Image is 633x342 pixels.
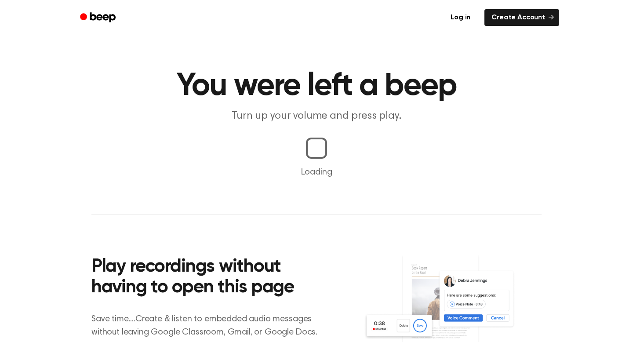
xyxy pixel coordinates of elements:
p: Save time....Create & listen to embedded audio messages without leaving Google Classroom, Gmail, ... [91,313,328,339]
a: Log in [442,7,479,28]
p: Turn up your volume and press play. [148,109,485,124]
h2: Play recordings without having to open this page [91,257,328,298]
h1: You were left a beep [91,70,542,102]
p: Loading [11,166,622,179]
a: Create Account [484,9,559,26]
a: Beep [74,9,124,26]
